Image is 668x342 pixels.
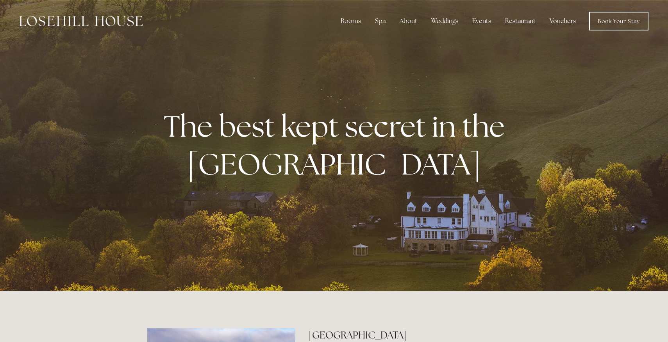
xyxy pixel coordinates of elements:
div: Weddings [425,13,464,29]
div: About [393,13,423,29]
img: Losehill House [20,16,143,26]
a: Vouchers [543,13,582,29]
h2: [GEOGRAPHIC_DATA] [309,328,521,342]
div: Spa [369,13,392,29]
a: Book Your Stay [589,12,648,30]
strong: The best kept secret in the [GEOGRAPHIC_DATA] [164,107,511,183]
div: Rooms [334,13,367,29]
div: Restaurant [499,13,542,29]
div: Events [466,13,497,29]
